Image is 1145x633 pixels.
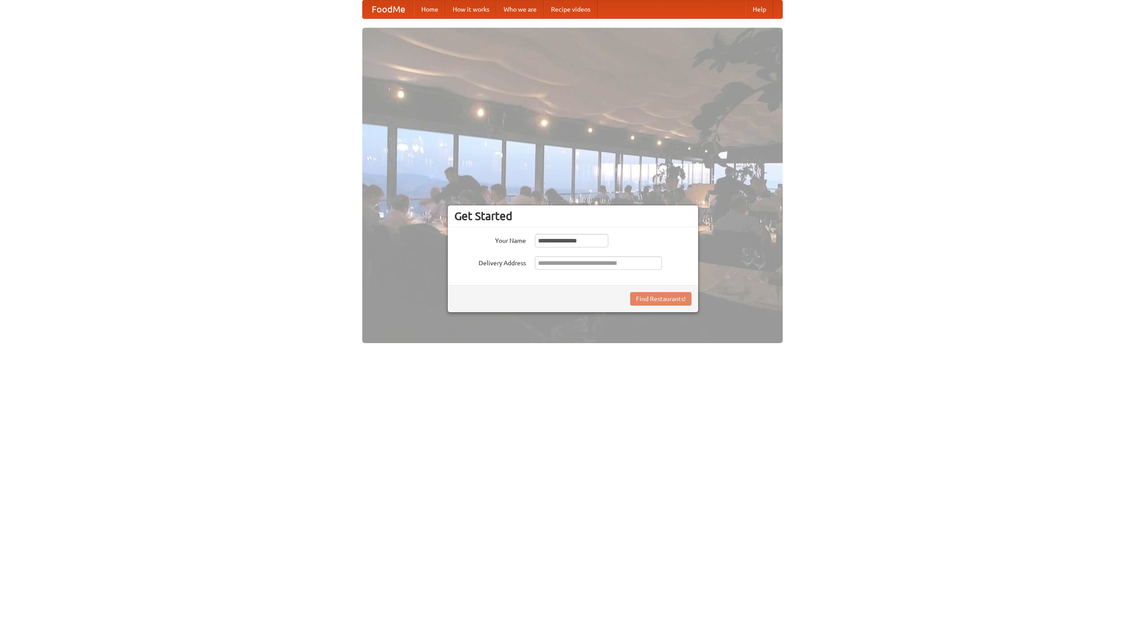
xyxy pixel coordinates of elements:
button: Find Restaurants! [630,292,691,306]
label: Your Name [454,234,526,245]
a: Help [746,0,773,18]
label: Delivery Address [454,256,526,268]
a: Who we are [496,0,544,18]
a: Home [414,0,445,18]
a: FoodMe [363,0,414,18]
h3: Get Started [454,209,691,223]
a: How it works [445,0,496,18]
a: Recipe videos [544,0,598,18]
